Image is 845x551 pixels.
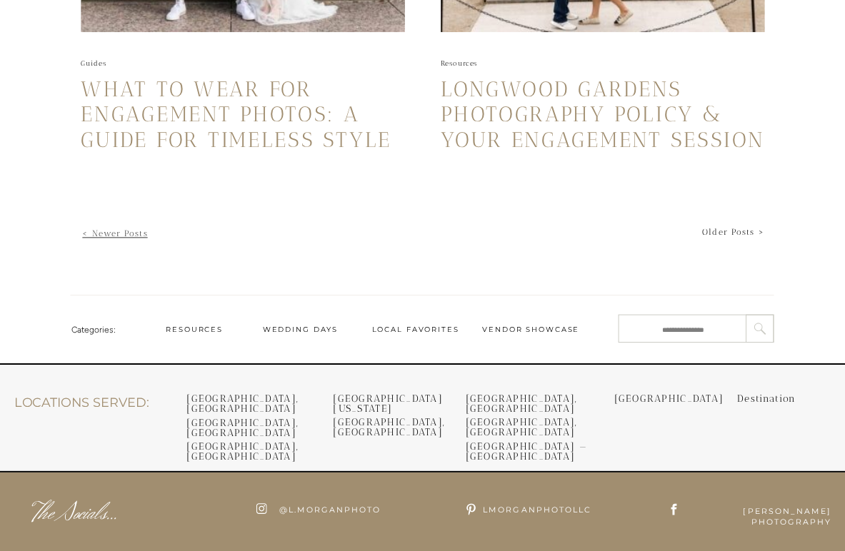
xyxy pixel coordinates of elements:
[71,323,132,337] div: Categories:
[333,394,433,408] h3: [GEOGRAPHIC_DATA][US_STATE]
[481,325,580,336] a: Vendor Showcase
[186,394,301,408] a: [GEOGRAPHIC_DATA], [GEOGRAPHIC_DATA]
[466,442,626,455] h3: [GEOGRAPHIC_DATA] — [GEOGRAPHIC_DATA]
[441,59,477,68] a: Resources
[151,325,237,336] a: Resources
[614,394,705,408] h3: [GEOGRAPHIC_DATA]
[14,394,166,425] div: Locations Served:
[689,506,831,522] a: [PERSON_NAME] Photography
[466,418,626,431] h3: [GEOGRAPHIC_DATA], [GEOGRAPHIC_DATA]
[441,76,764,152] a: Longwood Gardens Photography Policy & Your Engagement Session
[81,76,391,152] a: What to Wear for Engagement Photos: A Guide for Timeless Style
[274,501,381,526] a: @L.Morganphoto
[702,228,764,238] a: Older Posts >
[333,418,433,431] h3: [GEOGRAPHIC_DATA], [GEOGRAPHIC_DATA]
[31,496,135,521] div: The Socials...
[81,59,106,68] a: Guides
[479,501,591,526] a: LMorganphotollc
[737,394,816,408] h3: Destination
[371,325,460,336] a: Local Favorites
[250,325,351,336] a: Wedding Days
[466,394,582,408] a: [GEOGRAPHIC_DATA], [GEOGRAPHIC_DATA]
[186,442,346,455] h3: [GEOGRAPHIC_DATA], [GEOGRAPHIC_DATA]
[82,229,147,239] a: < Newer Posts
[186,418,346,432] h3: [GEOGRAPHIC_DATA], [GEOGRAPHIC_DATA]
